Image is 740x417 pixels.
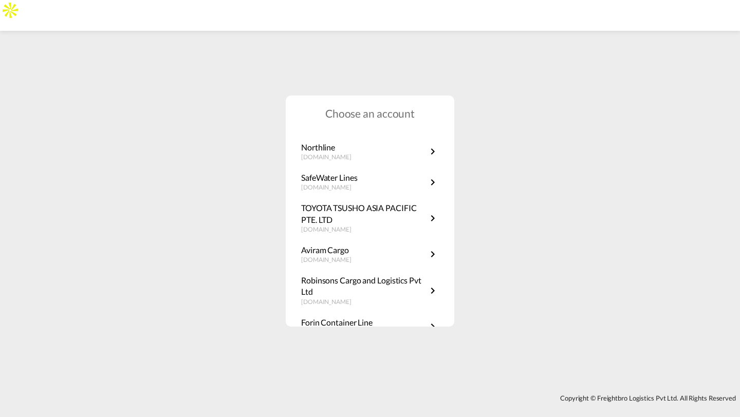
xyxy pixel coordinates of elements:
[301,275,439,307] a: Robinsons Cargo and Logistics Pvt Ltd[DOMAIN_NAME]
[301,317,439,337] a: Forin Container Line[DOMAIN_NAME]
[301,172,362,183] p: SafeWater Lines
[301,142,362,153] p: Northline
[286,106,454,121] h1: Choose an account
[301,153,362,162] p: [DOMAIN_NAME]
[301,244,439,264] a: Aviram Cargo[DOMAIN_NAME]
[301,317,373,328] p: Forin Container Line
[427,285,439,297] md-icon: icon-chevron-right
[301,202,439,234] a: TOYOTA TSUSHO ASIA PACIFIC PTE. LTD[DOMAIN_NAME]
[427,176,439,188] md-icon: icon-chevron-right
[427,212,439,224] md-icon: icon-chevron-right
[301,202,427,225] p: TOYOTA TSUSHO ASIA PACIFIC PTE. LTD
[427,248,439,260] md-icon: icon-chevron-right
[427,320,439,333] md-icon: icon-chevron-right
[301,225,427,234] p: [DOMAIN_NAME]
[301,275,427,298] p: Robinsons Cargo and Logistics Pvt Ltd
[301,244,362,256] p: Aviram Cargo
[427,145,439,158] md-icon: icon-chevron-right
[301,142,439,162] a: Northline[DOMAIN_NAME]
[301,183,362,192] p: [DOMAIN_NAME]
[301,298,427,307] p: [DOMAIN_NAME]
[301,256,362,264] p: [DOMAIN_NAME]
[301,172,439,192] a: SafeWater Lines[DOMAIN_NAME]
